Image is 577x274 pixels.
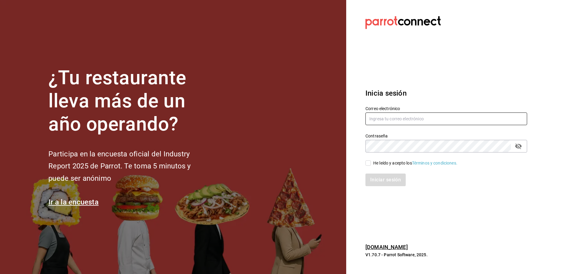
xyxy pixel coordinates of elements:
[48,198,99,206] a: Ir a la encuesta
[365,134,527,138] label: Contraseña
[48,148,211,185] h2: Participa en la encuesta oficial del Industry Report 2025 de Parrot. Te toma 5 minutos y puede se...
[365,112,527,125] input: Ingresa tu correo electrónico
[48,66,211,136] h1: ¿Tu restaurante lleva más de un año operando?
[373,160,457,166] div: He leído y acepto los
[365,106,527,111] label: Correo electrónico
[513,141,524,151] button: passwordField
[365,244,408,250] a: [DOMAIN_NAME]
[365,252,527,258] p: V1.70.7 - Parrot Software, 2025.
[412,161,457,165] a: Términos y condiciones.
[365,88,527,99] h3: Inicia sesión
